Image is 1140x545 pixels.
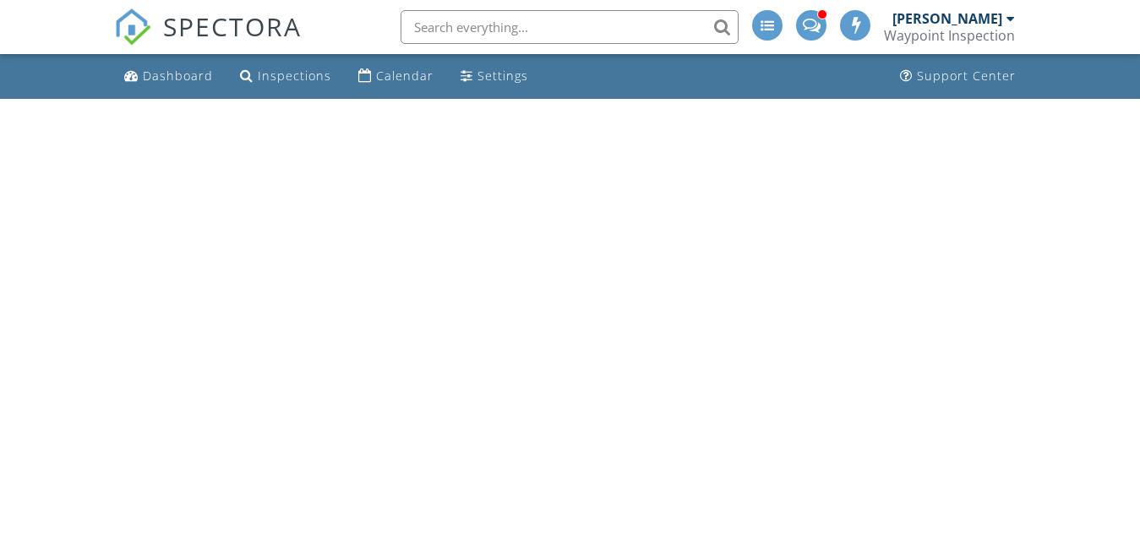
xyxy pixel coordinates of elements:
[258,68,331,84] div: Inspections
[143,68,213,84] div: Dashboard
[114,8,151,46] img: The Best Home Inspection Software - Spectora
[163,8,302,44] span: SPECTORA
[376,68,434,84] div: Calendar
[917,68,1016,84] div: Support Center
[117,61,220,92] a: Dashboard
[401,10,739,44] input: Search everything...
[893,61,1023,92] a: Support Center
[352,61,440,92] a: Calendar
[477,68,528,84] div: Settings
[233,61,338,92] a: Inspections
[884,27,1015,44] div: Waypoint Inspection
[114,23,302,58] a: SPECTORA
[454,61,535,92] a: Settings
[892,10,1002,27] div: [PERSON_NAME]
